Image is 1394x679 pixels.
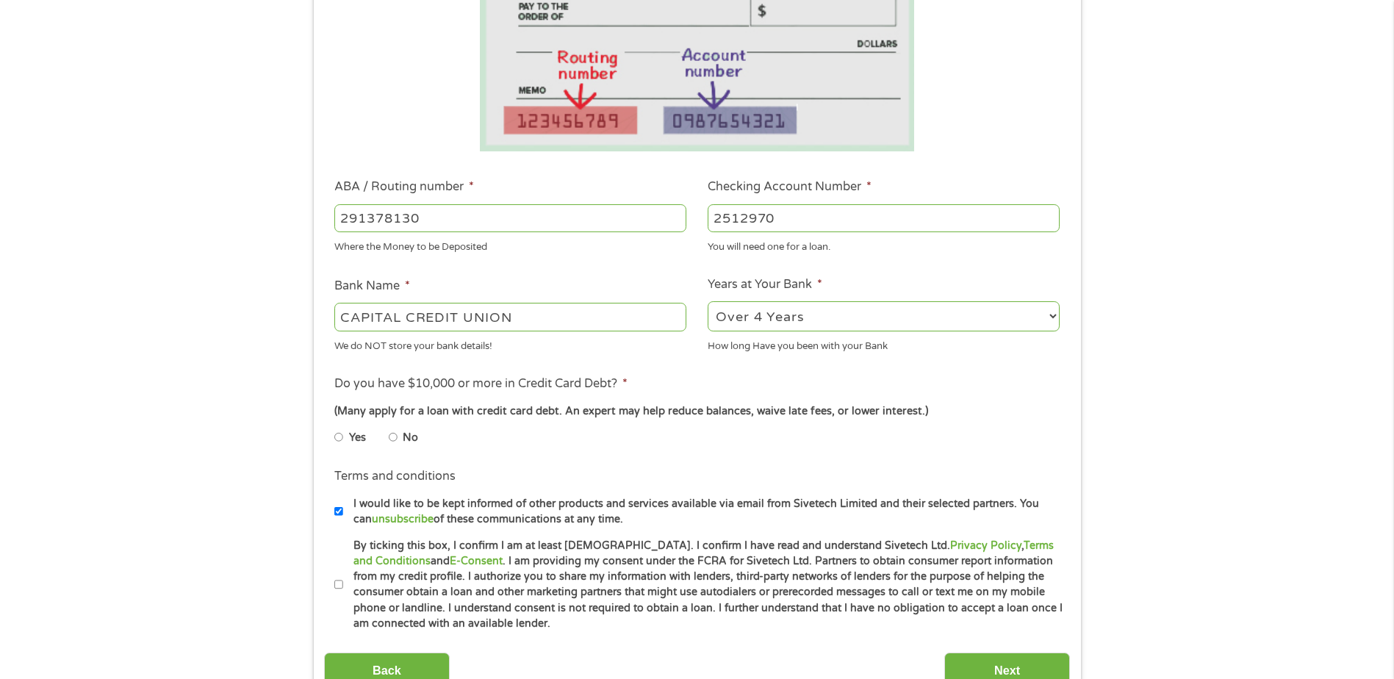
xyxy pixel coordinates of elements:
a: E-Consent [450,555,503,567]
div: Where the Money to be Deposited [334,235,686,255]
div: You will need one for a loan. [708,235,1060,255]
a: unsubscribe [372,513,434,525]
input: 345634636 [708,204,1060,232]
div: How long Have you been with your Bank [708,334,1060,353]
label: ABA / Routing number [334,179,474,195]
input: 263177916 [334,204,686,232]
a: Terms and Conditions [353,539,1054,567]
label: Do you have $10,000 or more in Credit Card Debt? [334,376,628,392]
label: Terms and conditions [334,469,456,484]
label: No [403,430,418,446]
label: Yes [349,430,366,446]
label: I would like to be kept informed of other products and services available via email from Sivetech... [343,496,1064,528]
label: Years at Your Bank [708,277,822,292]
div: We do NOT store your bank details! [334,334,686,353]
label: Bank Name [334,279,410,294]
div: (Many apply for a loan with credit card debt. An expert may help reduce balances, waive late fees... [334,403,1059,420]
a: Privacy Policy [950,539,1021,552]
label: By ticking this box, I confirm I am at least [DEMOGRAPHIC_DATA]. I confirm I have read and unders... [343,538,1064,632]
label: Checking Account Number [708,179,872,195]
